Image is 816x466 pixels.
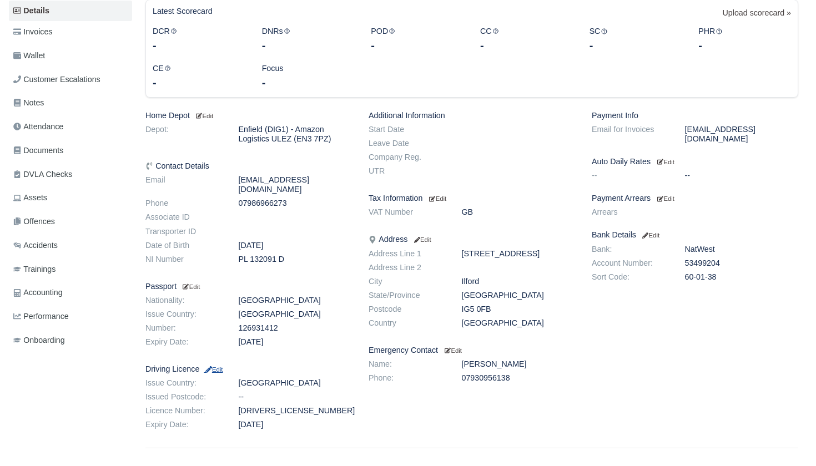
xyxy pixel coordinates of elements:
dt: Number: [137,323,230,333]
span: Attendance [13,120,63,133]
dt: Phone: [360,373,454,383]
dt: Name: [360,359,454,369]
dd: 07930956138 [454,373,584,383]
span: Performance [13,310,69,323]
a: Invoices [9,21,132,43]
dt: Bank: [583,245,677,254]
dd: [DATE] [230,241,361,250]
dt: Account Number: [583,259,677,268]
span: Trainings [13,263,56,276]
h6: Emergency Contact [369,346,575,355]
dt: Email [137,175,230,194]
dt: Transporter ID [137,227,230,236]
a: Edit [412,235,431,244]
dd: [DRIVERS_LICENSE_NUMBER] [230,406,361,416]
small: Edit [657,195,674,202]
a: Assets [9,187,132,209]
div: CE [144,62,254,90]
dd: [EMAIL_ADDRESS][DOMAIN_NAME] [677,125,807,144]
a: Details [9,1,132,21]
small: Edit [429,195,446,202]
a: Edit [655,157,674,166]
dd: Enfield (DIG1) - Amazon Logistics ULEZ (EN3 7PZ) [230,125,361,144]
div: CC [472,25,581,53]
h6: Payment Arrears [592,194,798,203]
h6: Contact Details [145,161,352,171]
dd: [GEOGRAPHIC_DATA] [230,310,361,319]
dd: Ilford [454,277,584,286]
h6: Passport [145,282,352,291]
dt: Company Reg. [360,153,454,162]
small: Edit [445,347,462,354]
small: Edit [412,236,431,243]
dt: NI Number [137,255,230,264]
span: Notes [13,97,44,109]
dt: Sort Code: [583,272,677,282]
dd: [GEOGRAPHIC_DATA] [454,291,584,300]
a: Notes [9,92,132,114]
dt: Postcode [360,305,454,314]
div: - [262,38,355,53]
dt: Issue Country: [137,310,230,319]
dt: Phone [137,199,230,208]
a: Customer Escalations [9,69,132,90]
a: Attendance [9,116,132,138]
small: Edit [204,366,223,373]
dd: GB [454,207,584,217]
a: Upload scorecard » [723,7,791,25]
dd: [GEOGRAPHIC_DATA] [230,296,361,305]
dd: IG5 0FB [454,305,584,314]
dt: Email for Invoices [583,125,677,144]
span: Offences [13,215,55,228]
dt: Associate ID [137,212,230,222]
a: Edit [641,230,659,239]
a: Wallet [9,45,132,67]
dd: [GEOGRAPHIC_DATA] [230,378,361,388]
div: - [480,38,573,53]
small: Edit [194,113,213,119]
h6: Home Depot [145,111,352,120]
span: Invoices [13,26,52,38]
a: DVLA Checks [9,164,132,185]
dt: UTR [360,166,454,176]
dt: Licence Number: [137,406,230,416]
span: Customer Escalations [13,73,100,86]
a: Onboarding [9,330,132,351]
small: Edit [657,159,674,165]
dd: 53499204 [677,259,807,268]
div: DNRs [254,25,363,53]
dd: -- [677,171,807,180]
dt: VAT Number [360,207,454,217]
iframe: Chat Widget [760,413,816,466]
h6: Tax Information [369,194,575,203]
dd: NatWest [677,245,807,254]
a: Edit [655,194,674,202]
h6: Driving Licence [145,364,352,374]
dt: Country [360,318,454,328]
div: - [153,38,245,53]
dd: PL 132091 D [230,255,361,264]
dt: Arrears [583,207,677,217]
div: PHR [690,25,799,53]
dd: [STREET_ADDRESS] [454,249,584,259]
dd: 07986966273 [230,199,361,208]
div: - [698,38,791,53]
dt: State/Province [360,291,454,300]
dd: 126931412 [230,323,361,333]
dd: [EMAIL_ADDRESS][DOMAIN_NAME] [230,175,361,194]
dt: Expiry Date: [137,420,230,429]
dt: Address Line 1 [360,249,454,259]
small: Edit [181,283,200,290]
a: Edit [204,364,223,373]
dt: Issued Postcode: [137,392,230,402]
dt: -- [583,171,677,180]
dt: Nationality: [137,296,230,305]
h6: Payment Info [592,111,798,120]
span: Documents [13,144,63,157]
dt: Date of Birth [137,241,230,250]
div: - [371,38,464,53]
span: Onboarding [13,334,65,347]
dt: Expiry Date: [137,337,230,347]
a: Edit [427,194,446,202]
dd: [DATE] [230,420,361,429]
